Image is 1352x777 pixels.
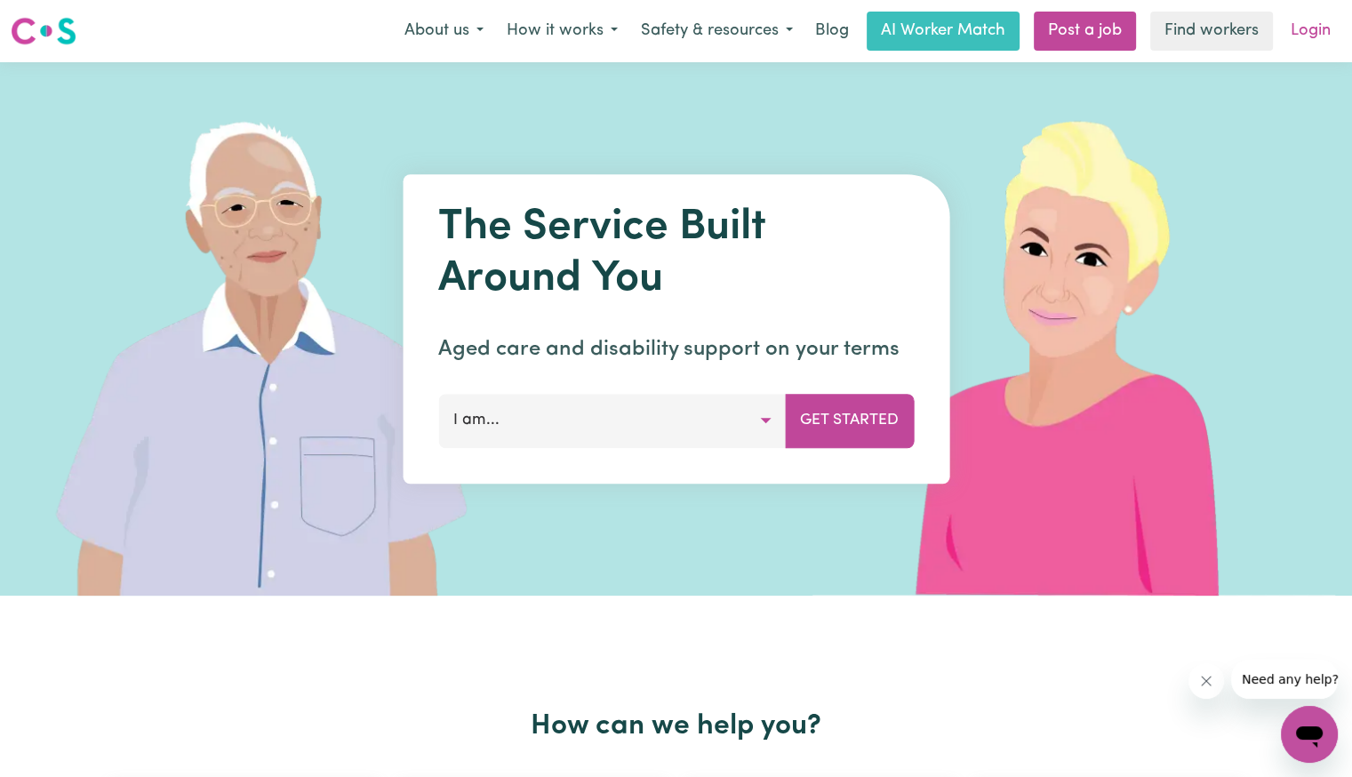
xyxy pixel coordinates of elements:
button: I am... [438,394,786,447]
iframe: Close message [1188,663,1224,699]
button: About us [393,12,495,50]
h2: How can we help you? [100,709,1252,743]
h1: The Service Built Around You [438,203,914,305]
a: Careseekers logo [11,11,76,52]
a: AI Worker Match [867,12,1020,51]
iframe: Button to launch messaging window [1281,706,1338,763]
a: Post a job [1034,12,1136,51]
a: Blog [804,12,860,51]
a: Find workers [1150,12,1273,51]
a: Login [1280,12,1341,51]
img: Careseekers logo [11,15,76,47]
button: How it works [495,12,629,50]
iframe: Message from company [1231,660,1338,699]
p: Aged care and disability support on your terms [438,333,914,365]
button: Get Started [785,394,914,447]
button: Safety & resources [629,12,804,50]
span: Need any help? [11,12,108,27]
